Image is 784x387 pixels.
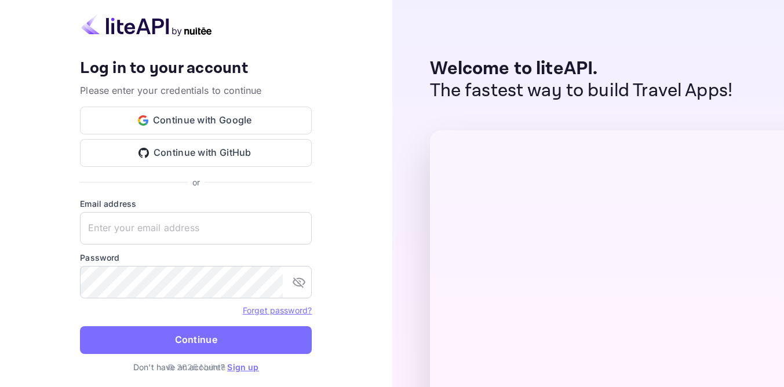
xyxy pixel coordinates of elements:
p: © 2025 Nuitee [167,361,225,373]
h4: Log in to your account [80,59,312,79]
p: Please enter your credentials to continue [80,83,312,97]
label: Password [80,251,312,264]
p: Welcome to liteAPI. [430,58,733,80]
button: Continue with GitHub [80,139,312,167]
button: toggle password visibility [287,271,311,294]
p: Don't have an account? [80,361,312,373]
p: or [192,176,200,188]
button: Continue with Google [80,107,312,134]
p: The fastest way to build Travel Apps! [430,80,733,102]
label: Email address [80,198,312,210]
a: Sign up [227,362,258,372]
button: Continue [80,326,312,354]
img: liteapi [80,14,213,36]
a: Forget password? [243,305,312,315]
a: Forget password? [243,304,312,316]
input: Enter your email address [80,212,312,244]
